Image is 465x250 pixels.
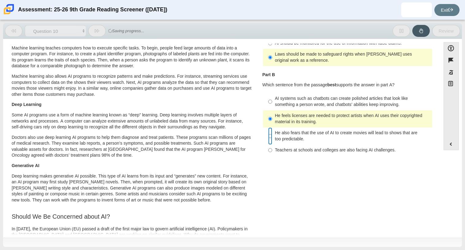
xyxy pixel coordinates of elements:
[108,26,144,36] span: Saving progress...
[327,82,336,88] b: best
[6,42,437,235] div: Assessment items
[262,82,433,88] p: Which sentence from the passage supports the answer in part A?
[12,112,252,130] p: Some AI programs use a form of machine learning known as “deep” learning. Deep learning involves ...
[12,173,252,203] p: Deep learning makes generative AI possible. This type of AI learns from its input and “generates”...
[18,2,167,17] div: Assessment: 25-26 9th Grade Reading Screener ([DATE])
[432,25,460,37] button: Review
[412,25,430,37] button: Raise Your Hand
[2,3,15,16] img: Carmen School of Science & Technology
[444,54,459,66] button: Flag item
[262,72,275,77] b: Part B
[12,163,39,168] b: Generative AI
[275,113,430,125] div: He feels licenses are needed to protect artists when AI uses their copyrighted material in its tr...
[434,4,459,16] a: Exit
[2,11,15,17] a: Carmen School of Science & Technology
[12,73,252,97] p: Machine learning also allows AI programs to recognize patterns and make predictions. For instance...
[12,213,252,220] h3: Should We Be Concerned about AI?
[275,96,430,107] div: AI systems such as chatbots can create polished articles that look like something a person wrote,...
[444,66,459,78] button: Toggle response masking
[444,78,459,91] button: Notepad
[412,5,421,15] img: arryanna.winters.GXecHy
[275,51,430,63] div: Laws should be made to safeguard rights when [PERSON_NAME] uses original work as a reference.
[444,42,459,54] button: Open Accessibility Menu
[12,135,252,158] p: Doctors also use deep learning AI programs to help them diagnose and treat patients. These progra...
[12,102,41,107] b: Deep Learning
[275,130,430,142] div: He also fears that the use of AI to create movies will lead to shows that are too predictable.
[444,138,459,150] button: Expand menu. Displays the button labels.
[275,147,430,153] div: Teachers at schools and colleges are also facing AI challenges.
[12,45,252,69] p: Machine learning teaches computers how to execute specific tasks. To begin, people feed large amo...
[12,226,252,244] p: In [DATE], the European Union (EU) passed a draft of the first major law to govern artificial int...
